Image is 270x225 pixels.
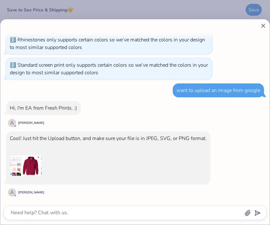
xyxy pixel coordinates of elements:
[10,150,42,181] img: img_rhdbst22eq_b4d7183199cf3ca69d2aa3d0343f15322529b155ea0daaeb02eece949add1b65.png
[10,135,207,142] div: Cool! Just hit the Upload button, and make sure your file is in JPEG, SVG, or PNG format.
[18,190,44,195] div: [PERSON_NAME]
[10,62,208,76] div: Standard screen print only supports certain colors so we’ve matched the colors in your design to ...
[10,36,205,51] div: Rhinestones only supports certain colors so we’ve matched the colors in your design to most simil...
[10,105,77,112] div: Hi, I'm EA from Fresh Prints. :)
[8,188,16,197] div: A
[177,87,260,94] div: want to upload an image from google
[18,121,44,125] div: [PERSON_NAME]
[8,119,16,127] div: A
